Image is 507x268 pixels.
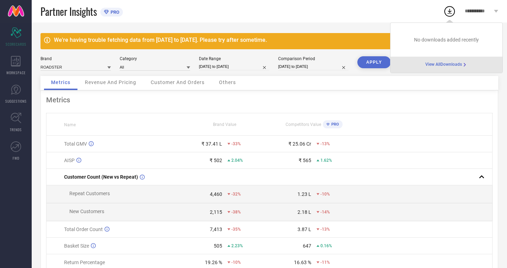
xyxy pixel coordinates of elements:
[231,210,241,215] span: -38%
[320,227,330,232] span: -13%
[64,141,87,147] span: Total GMV
[320,158,332,163] span: 1.62%
[199,56,269,61] div: Date Range
[278,56,349,61] div: Comparison Period
[231,158,243,163] span: 2.04%
[443,5,456,18] div: Open download list
[210,191,222,197] div: 4,460
[320,260,330,265] span: -11%
[298,209,311,215] div: 2.18 L
[288,141,311,147] div: ₹ 25.06 Cr
[51,79,70,85] span: Metrics
[210,226,222,232] div: 7,413
[109,9,119,15] span: PRO
[298,191,311,197] div: 1.23 L
[64,260,105,265] span: Return Percentage
[330,122,339,127] span: PRO
[231,260,241,265] span: -10%
[425,62,462,68] span: View All Downloads
[231,192,241,197] span: -32%
[40,4,97,19] span: Partner Insights
[5,98,27,104] span: SUGGESTIONS
[205,260,222,265] div: 19.26 %
[303,243,311,249] div: 647
[64,174,138,180] span: Customer Count (New vs Repeat)
[231,141,241,146] span: -33%
[299,158,311,163] div: ₹ 565
[46,96,493,104] div: Metrics
[320,141,330,146] span: -13%
[6,42,26,47] span: SCORECARDS
[320,243,332,248] span: 0.16%
[64,243,89,249] span: Basket Size
[425,62,468,68] a: View AllDownloads
[425,62,468,68] div: Open download page
[69,191,110,196] span: Repeat Customers
[54,37,481,43] div: We're having trouble fetching data from [DATE] to [DATE]. Please try after sometime.
[64,122,76,127] span: Name
[213,122,236,127] span: Brand Value
[201,141,222,147] div: ₹ 37.41 L
[64,226,103,232] span: Total Order Count
[13,155,19,161] span: FWD
[294,260,311,265] div: 16.63 %
[120,56,190,61] div: Category
[231,227,241,232] span: -35%
[6,70,26,75] span: WORKSPACE
[64,158,75,163] span: AISP
[231,243,243,248] span: 2.23%
[210,209,222,215] div: 2,115
[151,79,205,85] span: Customer And Orders
[286,122,321,127] span: Competitors Value
[40,56,111,61] div: Brand
[219,79,236,85] span: Others
[320,192,330,197] span: -10%
[298,226,311,232] div: 3.87 L
[414,37,479,43] span: No downloads added recently
[209,158,222,163] div: ₹ 502
[357,56,391,68] button: APPLY
[10,127,22,132] span: TRENDS
[320,210,330,215] span: -14%
[69,209,104,214] span: New Customers
[278,63,349,70] input: Select comparison period
[85,79,136,85] span: Revenue And Pricing
[199,63,269,70] input: Select date range
[214,243,222,249] div: 505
